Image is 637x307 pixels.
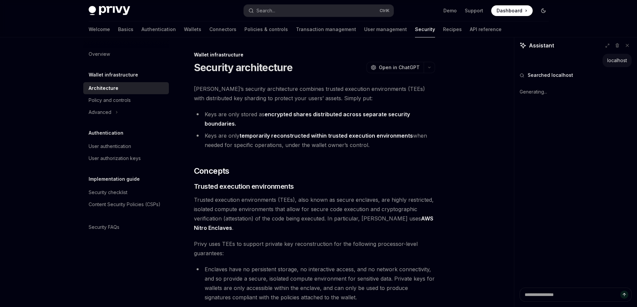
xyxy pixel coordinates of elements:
[239,132,413,139] strong: temporarily reconstructed within trusted execution environments
[491,5,533,16] a: Dashboard
[89,84,118,92] div: Architecture
[89,175,140,183] h5: Implementation guide
[194,265,435,302] li: Enclaves have no persistent storage, no interactive access, and no network connectivity, and so p...
[83,198,169,210] a: Content Security Policies (CSPs)
[194,51,435,58] div: Wallet infrastructure
[194,84,435,103] span: [PERSON_NAME]’s security architecture combines trusted execution environments (TEEs) with distrib...
[256,7,275,15] div: Search...
[194,182,294,191] span: Trusted execution environments
[89,223,119,231] div: Security FAQs
[380,8,390,13] span: Ctrl K
[465,7,483,14] a: Support
[89,142,131,150] div: User authentication
[141,21,176,37] a: Authentication
[443,21,462,37] a: Recipes
[194,195,435,233] span: Trusted execution environments (TEEs), also known as secure enclaves, are highly restricted, isol...
[379,64,420,71] span: Open in ChatGPT
[607,57,627,64] div: localhost
[83,94,169,106] a: Policy and controls
[366,62,424,73] button: Open in ChatGPT
[443,7,457,14] a: Demo
[83,186,169,198] a: Security checklist
[194,239,435,258] span: Privy uses TEEs to support private key reconstruction for the following processor-level guarantees:
[497,7,522,14] span: Dashboard
[520,83,632,101] div: Generating...
[89,71,138,79] h5: Wallet infrastructure
[184,21,201,37] a: Wallets
[83,152,169,164] a: User authorization keys
[89,129,123,137] h5: Authentication
[83,221,169,233] a: Security FAQs
[470,21,502,37] a: API reference
[415,21,435,37] a: Security
[83,48,169,60] a: Overview
[620,291,628,299] button: Send message
[244,21,288,37] a: Policies & controls
[520,72,632,79] button: Searched localhost
[296,21,356,37] a: Transaction management
[244,5,394,17] button: Search...CtrlK
[529,41,554,49] span: Assistant
[209,21,236,37] a: Connectors
[528,72,573,79] span: Searched localhost
[89,21,110,37] a: Welcome
[89,154,141,162] div: User authorization keys
[89,108,111,116] div: Advanced
[89,6,130,15] img: dark logo
[194,110,435,128] li: Keys are only stored as
[89,188,127,196] div: Security checklist
[89,200,161,208] div: Content Security Policies (CSPs)
[118,21,133,37] a: Basics
[364,21,407,37] a: User management
[194,166,229,176] span: Concepts
[89,96,131,104] div: Policy and controls
[83,82,169,94] a: Architecture
[89,50,110,58] div: Overview
[83,140,169,152] a: User authentication
[194,61,293,73] h1: Security architecture
[194,131,435,150] li: Keys are only when needed for specific operations, under the wallet owner’s control.
[538,5,549,16] button: Toggle dark mode
[205,111,410,127] strong: encrypted shares distributed across separate security boundaries.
